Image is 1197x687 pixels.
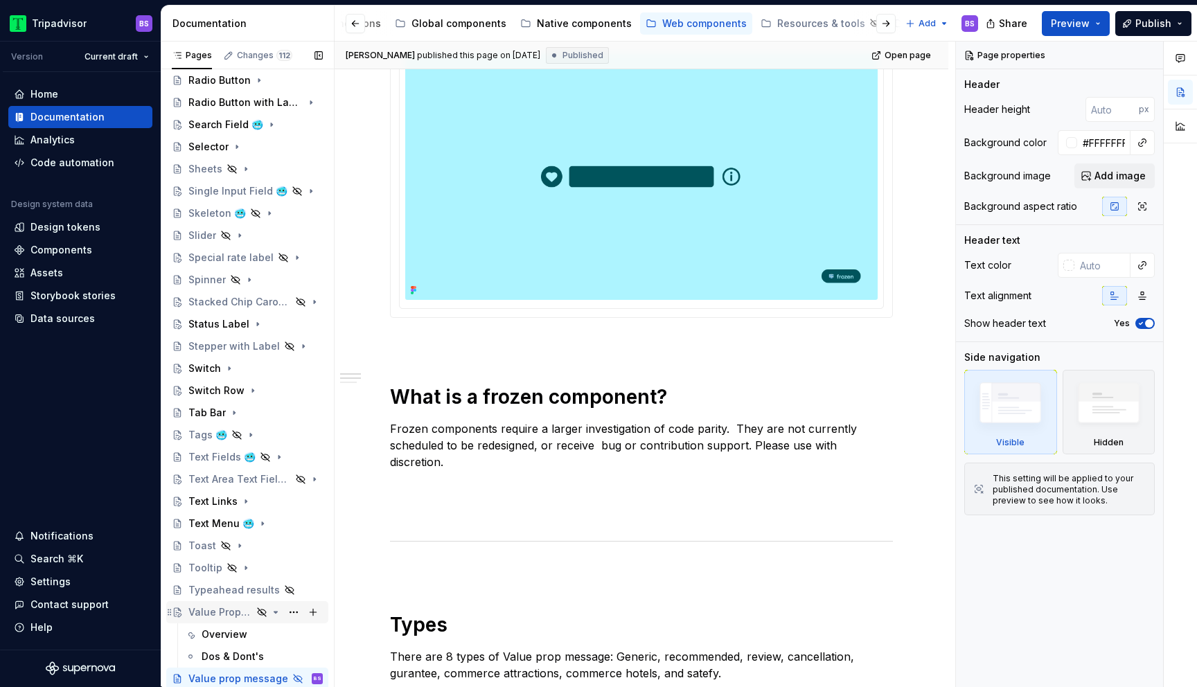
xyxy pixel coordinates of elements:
[166,601,328,623] a: Value Prop Message 🥶
[964,136,1047,150] div: Background color
[166,247,328,269] a: Special rate label
[188,229,216,242] div: Slider
[166,69,328,91] a: Radio Button
[1077,130,1130,155] input: Auto
[964,78,1000,91] div: Header
[8,106,152,128] a: Documentation
[8,548,152,570] button: Search ⌘K
[166,91,328,114] a: Radio Button with Label
[166,512,328,535] a: Text Menu 🥶
[919,18,936,29] span: Add
[885,50,931,61] span: Open page
[166,114,328,136] a: Search Field 🥶
[166,335,328,357] a: Stepper with Label
[3,8,158,38] button: TripadvisorBS
[390,648,893,681] p: There are 8 types of Value prop message: Generic, recommended, review, cancellation, gurantee, co...
[8,239,152,261] a: Components
[30,266,63,280] div: Assets
[1085,97,1139,122] input: Auto
[237,50,292,61] div: Changes
[314,672,321,686] div: BS
[166,313,328,335] a: Status Label
[8,262,152,284] a: Assets
[179,623,328,645] a: Overview
[166,291,328,313] a: Stacked Chip Carousel 🥶
[10,15,26,32] img: 0ed0e8b8-9446-497d-bad0-376821b19aa5.png
[78,47,155,66] button: Current draft
[188,73,251,87] div: Radio Button
[993,473,1146,506] div: This setting will be applied to your published documentation. Use preview to see how it looks.
[166,424,328,446] a: Tags 🥶
[188,605,252,619] div: Value Prop Message 🥶
[188,339,280,353] div: Stepper with Label
[8,285,152,307] a: Storybook stories
[166,579,328,601] a: Typeahead results
[188,672,288,686] div: Value prop message
[188,317,249,331] div: Status Label
[202,627,247,641] div: Overview
[166,180,328,202] a: Single Input Field 🥶
[188,583,280,597] div: Typeahead results
[30,220,100,234] div: Design tokens
[389,12,512,35] a: Global components
[30,289,116,303] div: Storybook stories
[964,233,1020,247] div: Header text
[30,110,105,124] div: Documentation
[30,621,53,634] div: Help
[1094,169,1146,183] span: Add image
[85,51,138,62] span: Current draft
[188,162,222,176] div: Sheets
[188,517,254,530] div: Text Menu 🥶
[1094,437,1124,448] div: Hidden
[172,50,212,61] div: Pages
[8,83,152,105] a: Home
[172,17,328,30] div: Documentation
[640,12,752,35] a: Web components
[411,17,506,30] div: Global components
[417,50,540,61] div: published this page on [DATE]
[166,402,328,424] a: Tab Bar
[166,269,328,291] a: Spinner
[755,12,886,35] a: Resources & tools
[390,420,893,470] p: Frozen components require a larger investigation of code parity. They are not currently scheduled...
[30,156,114,170] div: Code automation
[30,575,71,589] div: Settings
[8,216,152,238] a: Design tokens
[1051,17,1090,30] span: Preview
[964,289,1031,303] div: Text alignment
[188,494,238,508] div: Text Links
[166,158,328,180] a: Sheets
[996,437,1025,448] div: Visible
[166,136,328,158] a: Selector
[30,243,92,257] div: Components
[964,199,1077,213] div: Background aspect ratio
[188,96,303,109] div: Radio Button with Label
[30,312,95,325] div: Data sources
[188,118,263,132] div: Search Field 🥶
[1135,17,1171,30] span: Publish
[30,598,109,612] div: Contact support
[166,535,328,557] a: Toast
[964,350,1040,364] div: Side navigation
[1063,370,1155,454] div: Hidden
[46,661,115,675] svg: Supernova Logo
[139,18,149,29] div: BS
[662,17,747,30] div: Web components
[1139,104,1149,115] p: px
[188,406,226,420] div: Tab Bar
[8,571,152,593] a: Settings
[166,224,328,247] a: Slider
[390,384,893,409] h1: What is a frozen component?
[188,251,274,265] div: Special rate label
[8,616,152,639] button: Help
[979,11,1036,36] button: Share
[166,557,328,579] a: Tooltip
[166,380,328,402] a: Switch Row
[11,199,93,210] div: Design system data
[188,206,246,220] div: Skeleton 🥶
[562,50,603,61] span: Published
[166,468,328,490] a: Text Area Text Field 🥶
[965,18,975,29] div: BS
[964,370,1057,454] div: Visible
